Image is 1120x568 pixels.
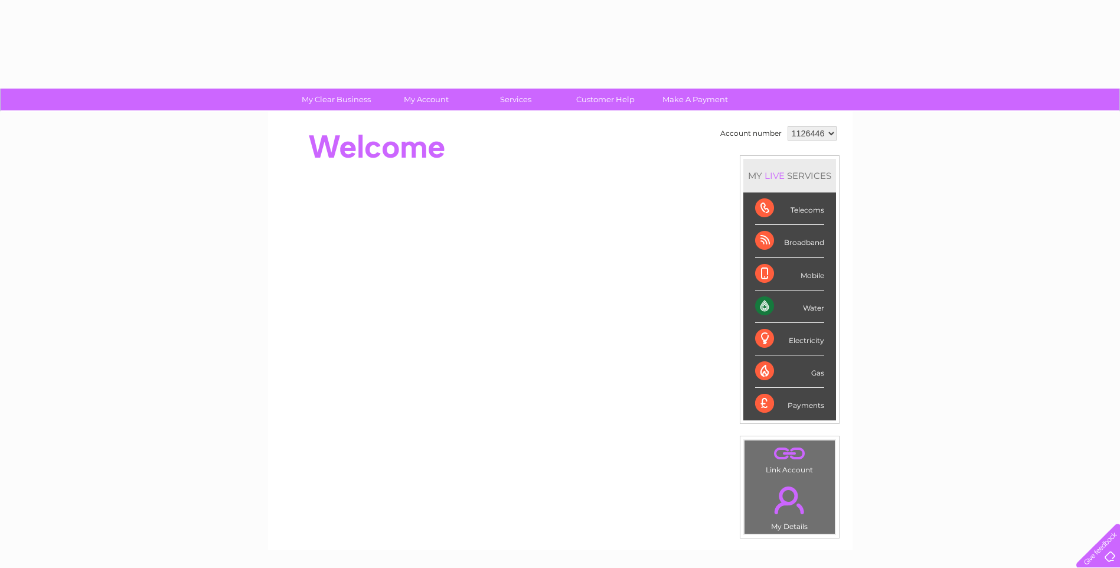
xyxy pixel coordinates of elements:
a: My Clear Business [288,89,385,110]
div: Gas [755,355,824,388]
div: LIVE [762,170,787,181]
div: Electricity [755,323,824,355]
div: Telecoms [755,192,824,225]
a: Services [467,89,564,110]
a: Customer Help [557,89,654,110]
div: Water [755,290,824,323]
td: My Details [744,476,835,534]
a: My Account [377,89,475,110]
div: MY SERVICES [743,159,836,192]
div: Mobile [755,258,824,290]
td: Link Account [744,440,835,477]
a: Make A Payment [646,89,744,110]
div: Broadband [755,225,824,257]
a: . [747,479,832,521]
td: Account number [717,123,785,143]
div: Payments [755,388,824,420]
a: . [747,443,832,464]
